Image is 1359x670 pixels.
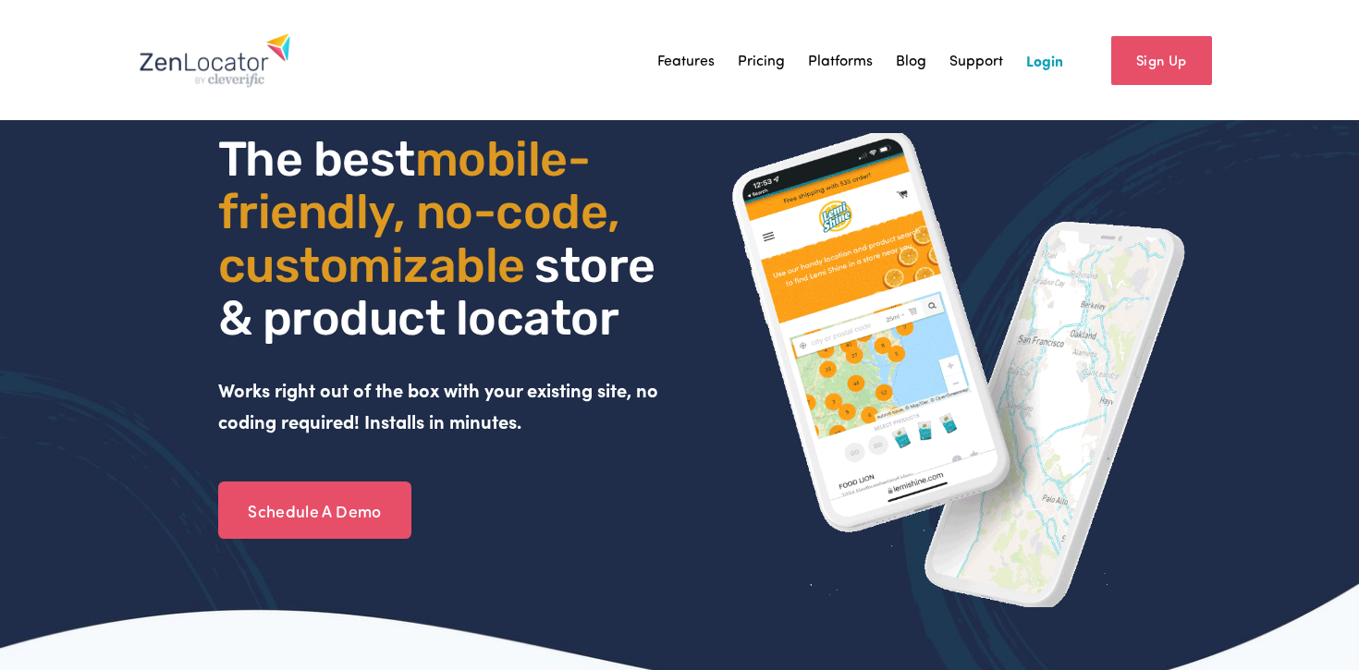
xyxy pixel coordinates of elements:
[218,377,663,433] strong: Works right out of the box with your existing site, no coding required! Installs in minutes.
[949,46,1003,74] a: Support
[218,481,411,539] a: Schedule A Demo
[738,46,785,74] a: Pricing
[657,46,715,74] a: Features
[896,46,926,74] a: Blog
[139,32,291,88] img: Zenlocator
[218,130,415,188] span: The best
[731,133,1188,607] img: ZenLocator phone mockup gif
[1026,46,1063,74] a: Login
[1111,36,1212,85] a: Sign Up
[808,46,873,74] a: Platforms
[218,237,666,347] span: store & product locator
[218,130,631,293] span: mobile- friendly, no-code, customizable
